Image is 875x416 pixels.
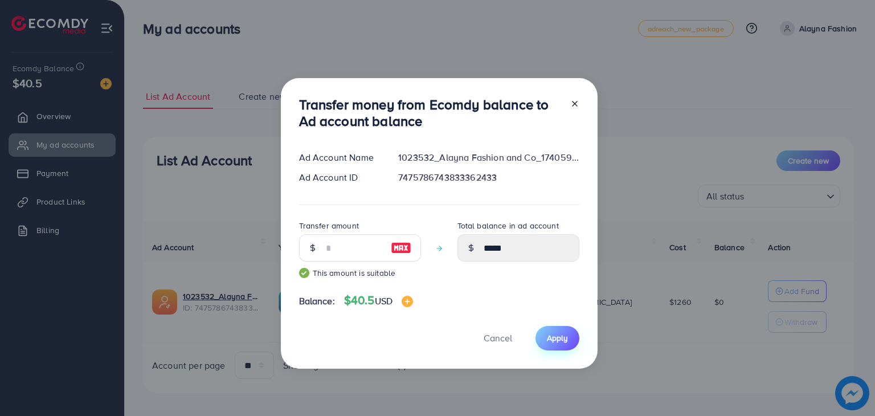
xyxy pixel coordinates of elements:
[290,171,390,184] div: Ad Account ID
[299,96,561,129] h3: Transfer money from Ecomdy balance to Ad account balance
[299,295,335,308] span: Balance:
[299,267,421,279] small: This amount is suitable
[299,268,309,278] img: guide
[484,332,512,344] span: Cancel
[299,220,359,231] label: Transfer amount
[290,151,390,164] div: Ad Account Name
[535,326,579,350] button: Apply
[389,171,588,184] div: 7475786743833362433
[469,326,526,350] button: Cancel
[344,293,413,308] h4: $40.5
[457,220,559,231] label: Total balance in ad account
[402,296,413,307] img: image
[375,295,392,307] span: USD
[391,241,411,255] img: image
[547,332,568,344] span: Apply
[389,151,588,164] div: 1023532_Alayna Fashion and Co_1740592250339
